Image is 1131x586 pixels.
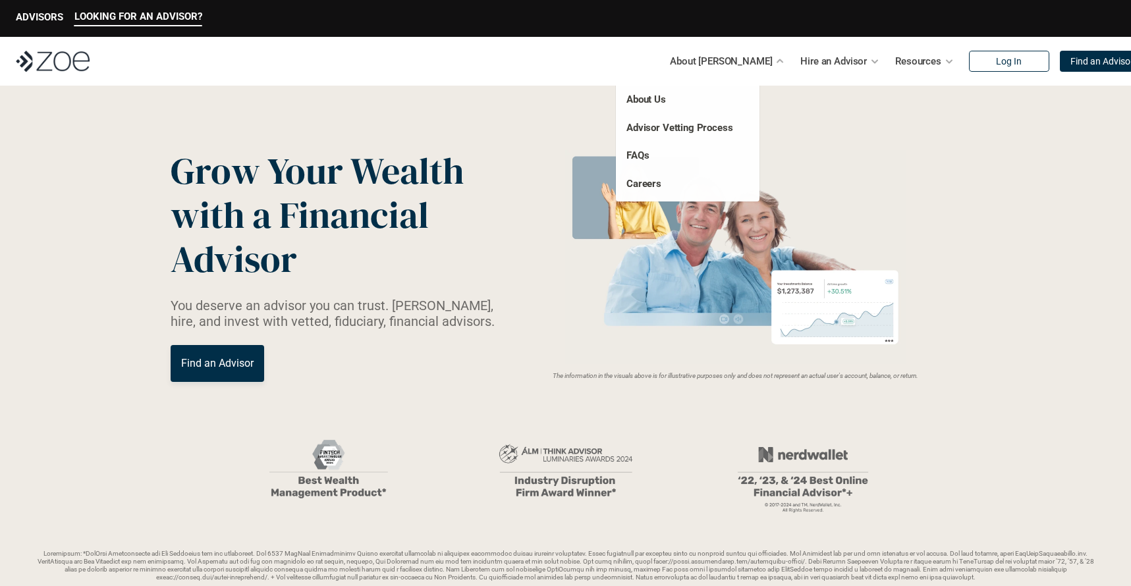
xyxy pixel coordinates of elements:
img: Zoe Financial Hero Image [560,150,911,364]
p: LOOKING FOR AN ADVISOR? [74,11,202,22]
p: About [PERSON_NAME] [670,51,772,71]
p: Log In [996,56,1022,67]
p: Find an Advisor [181,357,254,369]
p: Resources [895,51,941,71]
a: FAQs [626,149,649,161]
p: You deserve an advisor you can trust. [PERSON_NAME], hire, and invest with vetted, fiduciary, fin... [171,298,510,329]
p: ADVISORS [16,11,63,23]
a: Log In [969,51,1049,72]
span: Grow Your Wealth [171,146,464,196]
em: The information in the visuals above is for illustrative purposes only and does not represent an ... [553,372,918,379]
a: Find an Advisor [171,345,264,382]
p: Hire an Advisor [800,51,867,71]
span: with a Financial Advisor [171,190,437,284]
a: About Us [626,93,666,105]
a: Advisor Vetting Process [626,122,733,134]
a: Careers [626,178,661,190]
